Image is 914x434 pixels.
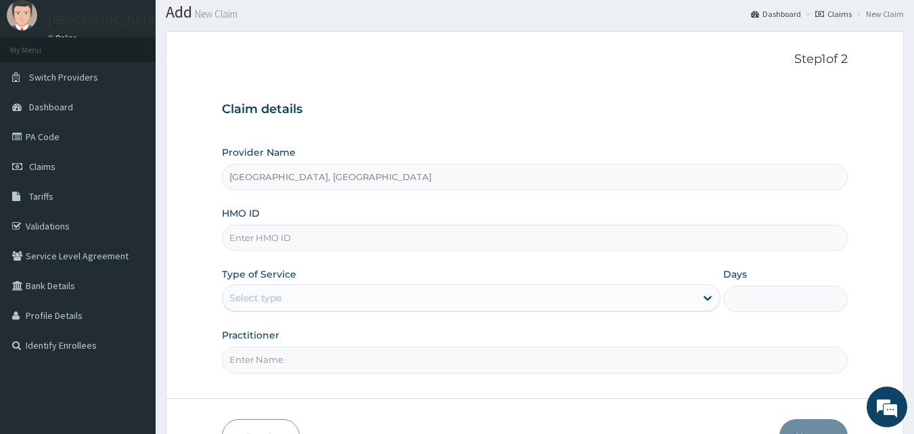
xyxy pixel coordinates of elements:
a: Claims [815,8,852,20]
small: New Claim [192,9,237,19]
span: Switch Providers [29,71,98,83]
li: New Claim [853,8,904,20]
p: Step 1 of 2 [222,52,848,67]
h1: Add [166,3,904,21]
p: [GEOGRAPHIC_DATA] [GEOGRAPHIC_DATA] [47,14,273,26]
input: Enter Name [222,347,848,373]
label: Days [723,267,747,281]
div: Select type [229,291,281,305]
a: Online [47,33,80,43]
h3: Claim details [222,102,848,117]
span: Dashboard [29,101,73,113]
label: Type of Service [222,267,296,281]
input: Enter HMO ID [222,225,848,251]
span: Claims [29,160,55,173]
label: HMO ID [222,207,260,220]
label: Practitioner [222,328,279,342]
a: Dashboard [751,8,801,20]
span: Tariffs [29,190,53,202]
label: Provider Name [222,146,296,159]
